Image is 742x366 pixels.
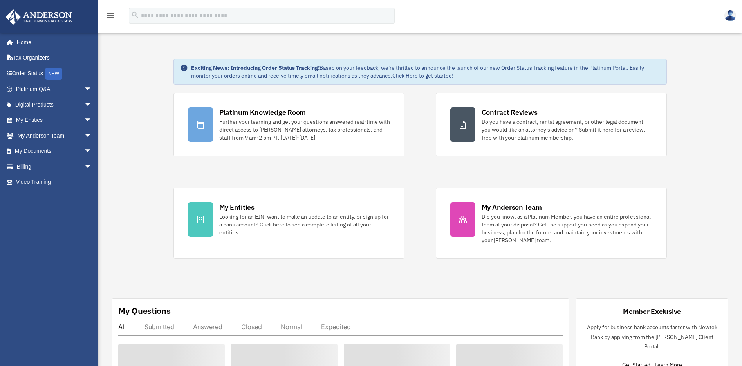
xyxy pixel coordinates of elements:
div: Looking for an EIN, want to make an update to an entity, or sign up for a bank account? Click her... [219,213,390,236]
a: My Anderson Team Did you know, as a Platinum Member, you have an entire professional team at your... [436,188,667,259]
a: Tax Organizers [5,50,104,66]
a: Platinum Q&Aarrow_drop_down [5,82,104,97]
div: My Entities [219,202,255,212]
a: My Documentsarrow_drop_down [5,143,104,159]
a: Video Training [5,174,104,190]
a: My Entitiesarrow_drop_down [5,112,104,128]
div: NEW [45,68,62,80]
a: Digital Productsarrow_drop_down [5,97,104,112]
div: Platinum Knowledge Room [219,107,306,117]
a: Billingarrow_drop_down [5,159,104,174]
i: search [131,11,139,19]
span: arrow_drop_down [84,159,100,175]
div: All [118,323,126,331]
a: My Entities Looking for an EIN, want to make an update to an entity, or sign up for a bank accoun... [173,188,404,259]
div: Did you know, as a Platinum Member, you have an entire professional team at your disposal? Get th... [482,213,652,244]
div: Answered [193,323,222,331]
span: arrow_drop_down [84,128,100,144]
span: arrow_drop_down [84,143,100,159]
strong: Exciting News: Introducing Order Status Tracking! [191,64,320,71]
div: My Questions [118,305,171,317]
div: Contract Reviews [482,107,538,117]
div: Further your learning and get your questions answered real-time with direct access to [PERSON_NAM... [219,118,390,141]
div: Member Exclusive [623,306,681,316]
span: arrow_drop_down [84,82,100,98]
p: Apply for business bank accounts faster with Newtek Bank by applying from the [PERSON_NAME] Clien... [582,323,722,352]
img: Anderson Advisors Platinum Portal [4,9,74,25]
div: Normal [281,323,302,331]
a: Platinum Knowledge Room Further your learning and get your questions answered real-time with dire... [173,93,404,156]
span: arrow_drop_down [84,97,100,113]
div: My Anderson Team [482,202,542,212]
span: arrow_drop_down [84,112,100,129]
div: Submitted [144,323,174,331]
img: User Pic [724,10,736,21]
a: menu [106,14,115,20]
div: Closed [241,323,262,331]
a: Click Here to get started! [392,72,453,79]
i: menu [106,11,115,20]
a: My Anderson Teamarrow_drop_down [5,128,104,143]
div: Do you have a contract, rental agreement, or other legal document you would like an attorney's ad... [482,118,652,141]
a: Contract Reviews Do you have a contract, rental agreement, or other legal document you would like... [436,93,667,156]
div: Based on your feedback, we're thrilled to announce the launch of our new Order Status Tracking fe... [191,64,660,80]
a: Order StatusNEW [5,65,104,82]
a: Home [5,34,100,50]
div: Expedited [321,323,351,331]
